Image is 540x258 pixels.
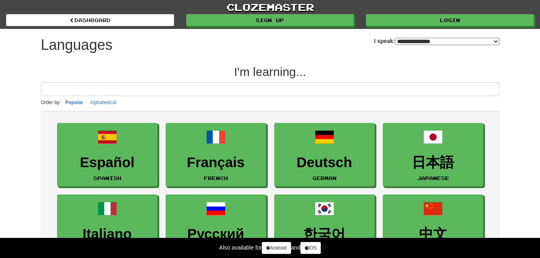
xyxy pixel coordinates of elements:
a: Sign up [186,14,354,26]
a: Android [262,242,291,254]
small: Spanish [93,175,121,181]
h3: Deutsch [279,155,370,170]
a: DeutschGerman [274,123,375,187]
h1: Languages [41,37,113,53]
h3: Français [170,155,262,170]
h3: 한국어 [279,226,370,242]
a: dashboard [6,14,174,26]
small: Order by: [41,100,61,105]
small: Japanese [417,175,449,181]
a: EspañolSpanish [57,123,158,187]
a: 日本語Japanese [383,123,483,187]
a: iOS [300,242,321,254]
small: French [204,175,228,181]
h3: Русский [170,226,262,242]
a: Login [366,14,534,26]
h3: 日本語 [387,155,479,170]
h2: I'm learning... [41,65,499,78]
small: German [312,175,337,181]
button: Alphabetical [88,98,119,107]
label: I speak: [374,37,499,45]
h3: Italiano [62,226,153,242]
h3: Español [62,155,153,170]
h3: 中文 [387,226,479,242]
button: Popular [63,98,86,107]
select: I speak: [395,38,499,45]
a: FrançaisFrench [166,123,266,187]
